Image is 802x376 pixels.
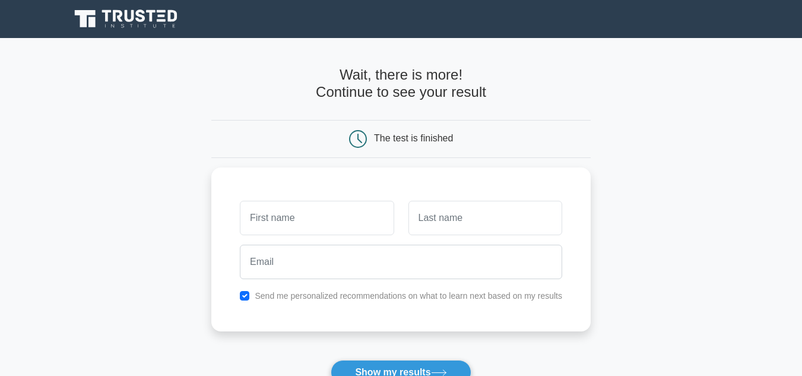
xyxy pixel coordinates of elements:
[240,201,394,235] input: First name
[240,245,562,279] input: Email
[255,291,562,301] label: Send me personalized recommendations on what to learn next based on my results
[408,201,562,235] input: Last name
[374,133,453,143] div: The test is finished
[211,67,591,101] h4: Wait, there is more! Continue to see your result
